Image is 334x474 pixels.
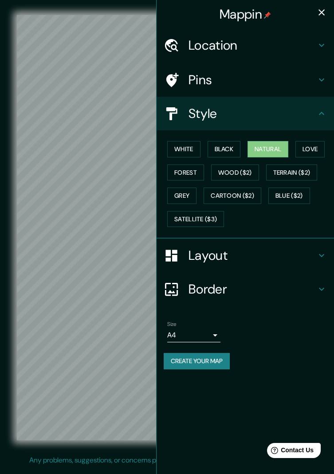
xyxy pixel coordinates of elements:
h4: Border [189,281,316,297]
button: Grey [167,188,196,204]
div: Style [157,97,334,130]
iframe: Help widget launcher [255,439,324,464]
button: Create your map [164,353,230,369]
div: A4 [167,328,220,342]
button: Natural [248,141,288,157]
label: Size [167,321,177,328]
button: Black [208,141,241,157]
button: Blue ($2) [268,188,310,204]
div: Location [157,28,334,62]
div: Layout [157,239,334,272]
img: pin-icon.png [264,12,271,19]
button: Cartoon ($2) [204,188,261,204]
button: Love [295,141,325,157]
h4: Pins [189,72,316,88]
h4: Style [189,106,316,121]
div: Pins [157,63,334,97]
button: Terrain ($2) [266,165,318,181]
button: Forest [167,165,204,181]
h4: Layout [189,247,316,263]
div: Border [157,272,334,306]
button: Wood ($2) [211,165,259,181]
p: Any problems, suggestions, or concerns please email . [29,455,302,466]
h4: Mappin [220,6,271,22]
canvas: Map [17,15,318,440]
button: Satellite ($3) [167,211,224,227]
h4: Location [189,37,316,53]
button: White [167,141,200,157]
